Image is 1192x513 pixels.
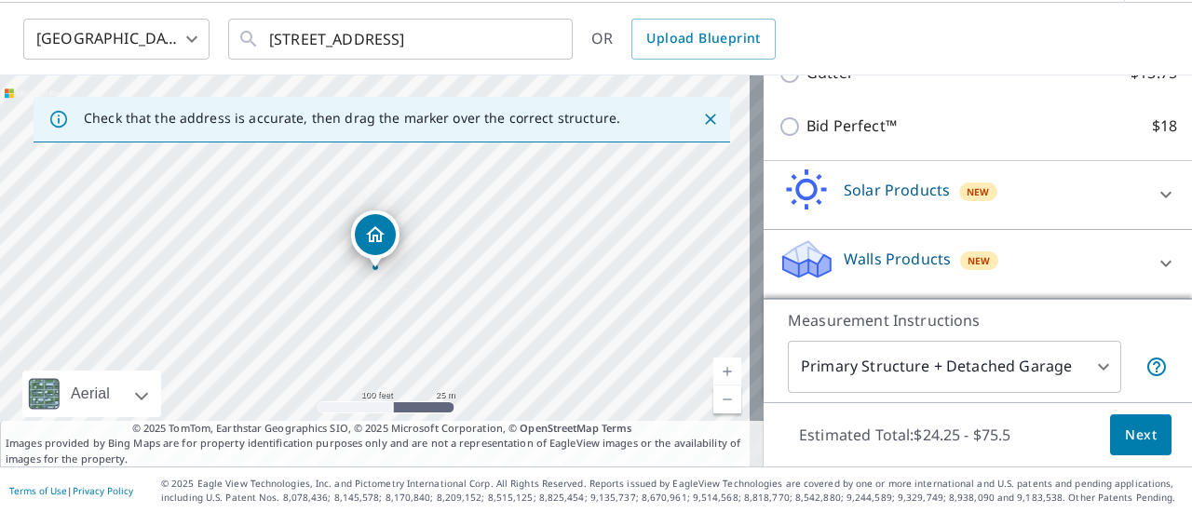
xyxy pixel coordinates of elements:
[84,110,620,127] p: Check that the address is accurate, then drag the marker over the correct structure.
[646,27,760,50] span: Upload Blueprint
[713,358,741,385] a: Current Level 18, Zoom In
[591,19,776,60] div: OR
[1110,414,1172,456] button: Next
[22,371,161,417] div: Aerial
[806,115,897,138] p: Bid Perfect™
[1145,356,1168,378] span: Your report will include the primary structure and a detached garage if one exists.
[779,237,1177,290] div: Walls ProductsNew
[631,19,775,60] a: Upload Blueprint
[698,107,723,131] button: Close
[788,341,1121,393] div: Primary Structure + Detached Garage
[23,13,210,65] div: [GEOGRAPHIC_DATA]
[132,421,632,437] span: © 2025 TomTom, Earthstar Geographics SIO, © 2025 Microsoft Corporation, ©
[161,477,1183,505] p: © 2025 Eagle View Technologies, Inc. and Pictometry International Corp. All Rights Reserved. Repo...
[9,484,67,497] a: Terms of Use
[844,179,950,201] p: Solar Products
[967,184,990,199] span: New
[520,421,598,435] a: OpenStreetMap
[1152,115,1177,138] p: $18
[351,210,400,268] div: Dropped pin, building 1, Residential property, 10168 GREY RD COLDSTREAM BC V1B3B9
[784,414,1026,455] p: Estimated Total: $24.25 - $75.5
[269,13,535,65] input: Search by address or latitude-longitude
[9,485,133,496] p: |
[844,248,951,270] p: Walls Products
[713,385,741,413] a: Current Level 18, Zoom Out
[73,484,133,497] a: Privacy Policy
[779,169,1177,222] div: Solar ProductsNew
[65,371,115,417] div: Aerial
[602,421,632,435] a: Terms
[968,253,991,268] span: New
[1125,424,1157,447] span: Next
[788,309,1168,331] p: Measurement Instructions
